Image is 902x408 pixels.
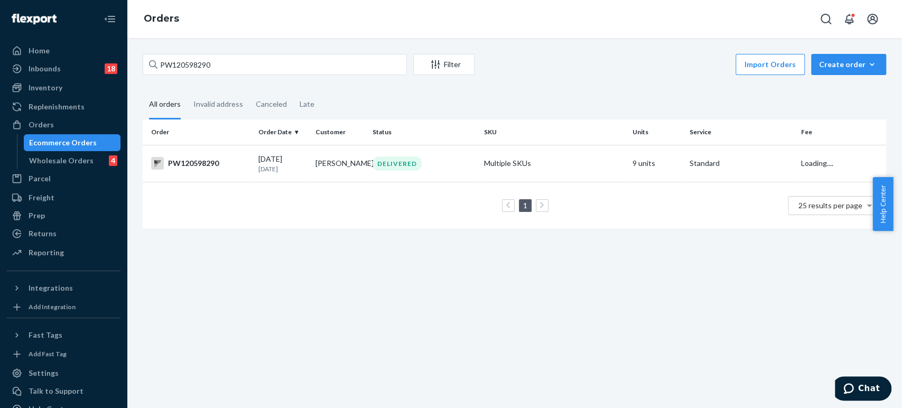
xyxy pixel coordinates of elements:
[149,90,181,119] div: All orders
[29,247,64,258] div: Reporting
[29,302,76,311] div: Add Integration
[414,59,474,70] div: Filter
[373,156,422,171] div: DELIVERED
[143,119,254,145] th: Order
[413,54,475,75] button: Filter
[29,210,45,221] div: Prep
[254,119,311,145] th: Order Date
[798,201,862,210] span: 25 results per page
[258,154,307,173] div: [DATE]
[29,228,57,239] div: Returns
[24,134,121,151] a: Ecommerce Orders
[811,54,886,75] button: Create order
[872,177,893,231] button: Help Center
[29,63,61,74] div: Inbounds
[521,201,529,210] a: Page 1 is your current page
[6,280,120,296] button: Integrations
[6,244,120,261] a: Reporting
[736,54,805,75] button: Import Orders
[6,383,120,400] button: Talk to Support
[628,145,685,182] td: 9 units
[6,79,120,96] a: Inventory
[29,155,94,166] div: Wholesale Orders
[6,116,120,133] a: Orders
[29,386,83,396] div: Talk to Support
[797,145,886,182] td: Loading....
[29,119,54,130] div: Orders
[315,127,364,136] div: Customer
[143,54,407,75] input: Search orders
[6,42,120,59] a: Home
[835,376,891,403] iframe: Opens a widget where you can chat to one of our agents
[29,45,50,56] div: Home
[109,155,117,166] div: 4
[6,225,120,242] a: Returns
[256,90,287,118] div: Canceled
[6,170,120,187] a: Parcel
[690,158,793,169] p: Standard
[480,145,628,182] td: Multiple SKUs
[300,90,314,118] div: Late
[24,152,121,169] a: Wholesale Orders4
[628,119,685,145] th: Units
[815,8,836,30] button: Open Search Box
[105,63,117,74] div: 18
[144,13,179,24] a: Orders
[6,189,120,206] a: Freight
[6,60,120,77] a: Inbounds18
[6,301,120,313] a: Add Integration
[862,8,883,30] button: Open account menu
[6,98,120,115] a: Replenishments
[29,283,73,293] div: Integrations
[6,365,120,382] a: Settings
[797,119,886,145] th: Fee
[6,348,120,360] a: Add Fast Tag
[135,4,188,34] ol: breadcrumbs
[29,137,97,148] div: Ecommerce Orders
[151,157,250,170] div: PW120598290
[12,14,57,24] img: Flexport logo
[29,82,62,93] div: Inventory
[29,349,67,358] div: Add Fast Tag
[99,8,120,30] button: Close Navigation
[29,173,51,184] div: Parcel
[480,119,628,145] th: SKU
[29,330,62,340] div: Fast Tags
[258,164,307,173] p: [DATE]
[193,90,243,118] div: Invalid address
[6,207,120,224] a: Prep
[29,368,59,378] div: Settings
[29,101,85,112] div: Replenishments
[685,119,797,145] th: Service
[819,59,878,70] div: Create order
[29,192,54,203] div: Freight
[839,8,860,30] button: Open notifications
[311,145,368,182] td: [PERSON_NAME]
[6,327,120,344] button: Fast Tags
[368,119,480,145] th: Status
